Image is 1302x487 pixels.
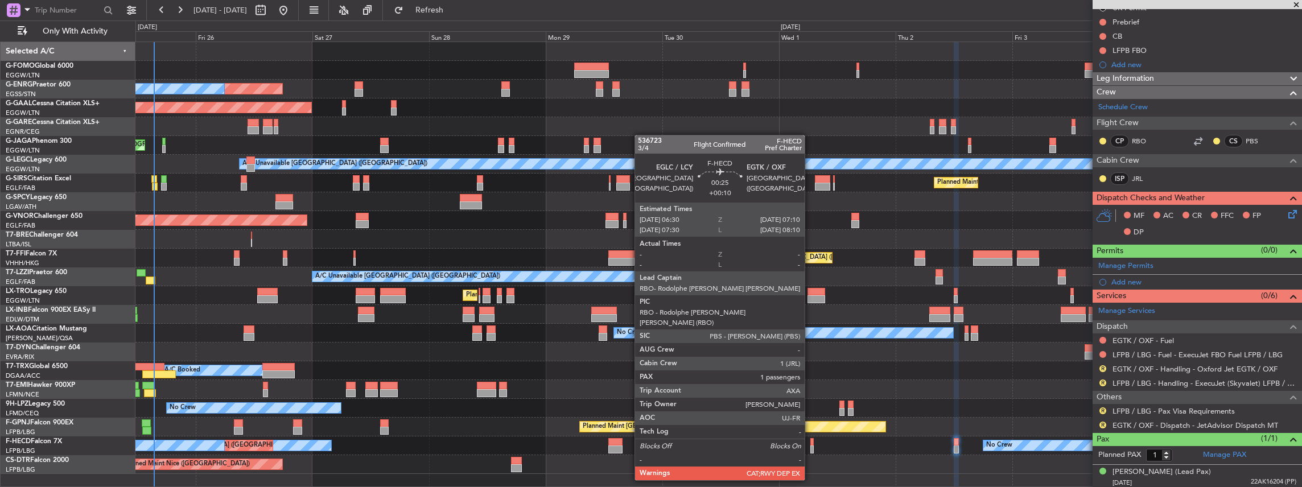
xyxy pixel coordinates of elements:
[1110,135,1129,147] div: CP
[6,401,65,407] a: 9H-LPZLegacy 500
[546,31,662,42] div: Mon 29
[1203,449,1246,461] a: Manage PAX
[6,250,57,257] a: T7-FFIFalcon 7X
[1097,290,1126,303] span: Services
[13,22,123,40] button: Only With Activity
[6,175,27,182] span: G-SIRS
[35,2,100,19] input: Trip Number
[1097,245,1123,258] span: Permits
[6,175,71,182] a: G-SIRSCitation Excel
[193,5,247,15] span: [DATE] - [DATE]
[6,240,31,249] a: LTBA/ISL
[6,119,32,126] span: G-GARE
[429,31,546,42] div: Sun 28
[6,100,32,107] span: G-GAAL
[6,165,40,174] a: EGGW/LTN
[6,90,36,98] a: EGSS/STN
[466,287,645,304] div: Planned Maint [GEOGRAPHIC_DATA] ([GEOGRAPHIC_DATA])
[6,363,68,370] a: T7-TRXGlobal 6500
[1097,391,1122,404] span: Others
[1113,364,1278,374] a: EGTK / OXF - Handling - Oxford Jet EGTK / OXF
[583,418,762,435] div: Planned Maint [GEOGRAPHIC_DATA] ([GEOGRAPHIC_DATA])
[6,213,34,220] span: G-VNOR
[1163,211,1173,222] span: AC
[1113,406,1235,416] a: LFPB / LBG - Pax Visa Requirements
[6,156,67,163] a: G-LEGCLegacy 600
[1099,365,1106,372] button: R
[6,353,34,361] a: EVRA/RIX
[242,155,427,172] div: A/C Unavailable [GEOGRAPHIC_DATA] ([GEOGRAPHIC_DATA])
[170,399,196,416] div: No Crew
[1134,227,1144,238] span: DP
[1097,72,1154,85] span: Leg Information
[1099,379,1106,386] button: R
[1251,477,1296,487] span: 22AK16204 (PP)
[1113,378,1296,388] a: LFPB / LBG - Handling - ExecuJet (Skyvalet) LFPB / LBG
[6,409,39,418] a: LFMD/CEQ
[389,1,457,19] button: Refresh
[1246,136,1271,146] a: PBS
[1252,211,1261,222] span: FP
[1097,154,1139,167] span: Cabin Crew
[6,138,72,145] a: G-JAGAPhenom 300
[1110,172,1129,185] div: ISP
[1098,261,1153,272] a: Manage Permits
[6,63,35,69] span: G-FOMO
[1113,31,1122,41] div: CB
[123,456,250,473] div: Planned Maint Nice ([GEOGRAPHIC_DATA])
[1113,17,1139,27] div: Prebrief
[6,372,40,380] a: DGAA/ACC
[1261,290,1278,302] span: (0/6)
[6,325,87,332] a: LX-AOACitation Mustang
[986,437,1012,454] div: No Crew
[6,438,62,445] a: F-HECDFalcon 7X
[617,324,740,341] div: No Crew Antwerp ([GEOGRAPHIC_DATA])
[315,268,500,285] div: A/C Unavailable [GEOGRAPHIC_DATA] ([GEOGRAPHIC_DATA])
[1113,478,1132,487] span: [DATE]
[6,419,73,426] a: F-GPNJFalcon 900EX
[1098,102,1148,113] a: Schedule Crew
[6,278,35,286] a: EGLF/FAB
[1113,467,1211,478] div: [PERSON_NAME] (Lead Pax)
[6,307,28,313] span: LX-INB
[662,31,779,42] div: Tue 30
[1134,211,1144,222] span: MF
[1111,277,1296,287] div: Add new
[6,334,73,342] a: [PERSON_NAME]/QSA
[1113,420,1278,430] a: EGTK / OXF - Dispatch - JetAdvisor Dispatch MT
[6,221,35,230] a: EGLF/FAB
[6,213,83,220] a: G-VNORChallenger 650
[6,156,30,163] span: G-LEGC
[6,438,31,445] span: F-HECD
[30,27,120,35] span: Only With Activity
[6,269,29,276] span: T7-LZZI
[312,31,429,42] div: Sat 27
[1097,86,1116,99] span: Crew
[6,63,73,69] a: G-FOMOGlobal 6000
[406,6,454,14] span: Refresh
[1113,336,1174,345] a: EGTK / OXF - Fuel
[6,465,35,474] a: LFPB/LBG
[6,419,30,426] span: F-GPNJ
[6,100,100,107] a: G-GAALCessna Citation XLS+
[719,249,898,266] div: Planned Maint [GEOGRAPHIC_DATA] ([GEOGRAPHIC_DATA])
[6,457,30,464] span: CS-DTR
[6,382,75,389] a: T7-EMIHawker 900XP
[6,232,78,238] a: T7-BREChallenger 604
[6,81,32,88] span: G-ENRG
[1132,136,1157,146] a: RBO
[6,146,40,155] a: EGGW/LTN
[6,296,40,305] a: EGGW/LTN
[6,344,80,351] a: T7-DYNChallenger 604
[6,138,32,145] span: G-JAGA
[6,390,39,399] a: LFMN/NCE
[6,288,30,295] span: LX-TRO
[6,288,67,295] a: LX-TROLegacy 650
[138,23,157,32] div: [DATE]
[6,71,40,80] a: EGGW/LTN
[937,174,1116,191] div: Planned Maint [GEOGRAPHIC_DATA] ([GEOGRAPHIC_DATA])
[1261,244,1278,256] span: (0/0)
[1097,433,1109,446] span: Pax
[781,23,800,32] div: [DATE]
[779,31,896,42] div: Wed 1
